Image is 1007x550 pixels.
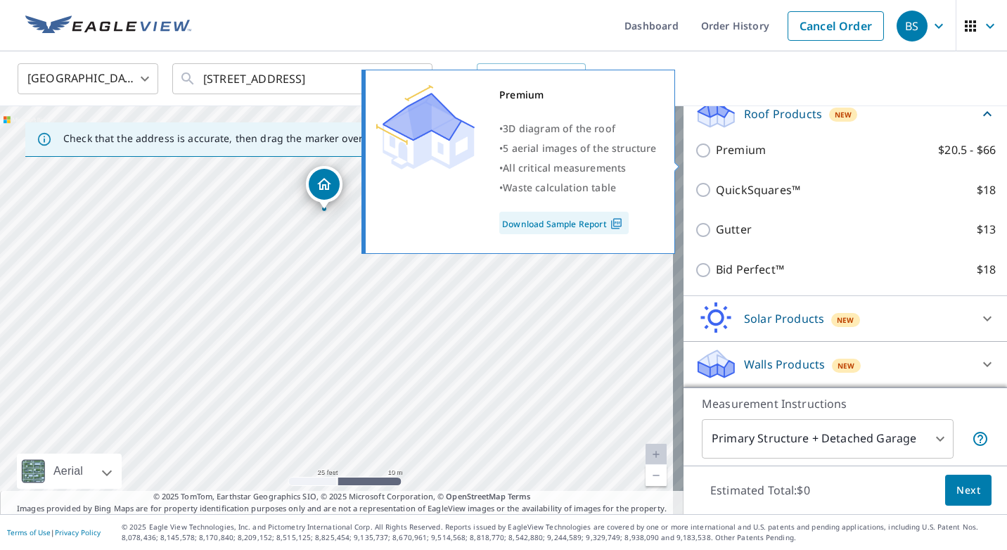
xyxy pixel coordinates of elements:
[695,347,996,381] div: Walls ProductsNew
[508,491,531,501] a: Terms
[938,141,996,159] p: $20.5 - $66
[702,419,954,459] div: Primary Structure + Detached Garage
[7,528,101,537] p: |
[503,181,616,194] span: Waste calculation table
[716,261,784,279] p: Bid Perfect™
[63,132,468,145] p: Check that the address is accurate, then drag the marker over the correct structure.
[503,161,626,174] span: All critical measurements
[499,158,657,178] div: •
[7,527,51,537] a: Terms of Use
[477,63,585,94] a: Upload Blueprint
[646,444,667,465] a: Current Level 20, Zoom In Disabled
[153,491,531,503] span: © 2025 TomTom, Earthstar Geographics SIO, © 2025 Microsoft Corporation, ©
[18,59,158,98] div: [GEOGRAPHIC_DATA]
[788,11,884,41] a: Cancel Order
[972,430,989,447] span: Your report will include the primary structure and a detached garage if one exists.
[744,310,824,327] p: Solar Products
[837,314,854,326] span: New
[499,178,657,198] div: •
[503,141,656,155] span: 5 aerial images of the structure
[716,181,800,199] p: QuickSquares™
[695,302,996,335] div: Solar ProductsNew
[499,139,657,158] div: •
[203,59,404,98] input: Search by address or latitude-longitude
[499,212,629,234] a: Download Sample Report
[977,181,996,199] p: $18
[838,360,855,371] span: New
[956,482,980,499] span: Next
[446,491,505,501] a: OpenStreetMap
[376,85,475,170] img: Premium
[977,261,996,279] p: $18
[607,217,626,230] img: Pdf Icon
[702,395,989,412] p: Measurement Instructions
[945,475,992,506] button: Next
[499,119,657,139] div: •
[49,454,87,489] div: Aerial
[699,475,821,506] p: Estimated Total: $0
[122,522,1000,543] p: © 2025 Eagle View Technologies, Inc. and Pictometry International Corp. All Rights Reserved. Repo...
[503,122,615,135] span: 3D diagram of the roof
[55,527,101,537] a: Privacy Policy
[25,15,191,37] img: EV Logo
[897,11,928,41] div: BS
[716,141,766,159] p: Premium
[646,465,667,486] a: Current Level 20, Zoom Out
[306,166,342,210] div: Dropped pin, building 1, Residential property, 4335 Geneva Hwy Manitou Beach, MI 49253
[499,85,657,105] div: Premium
[17,454,122,489] div: Aerial
[716,221,752,238] p: Gutter
[835,109,852,120] span: New
[977,221,996,238] p: $13
[744,105,822,122] p: Roof Products
[447,63,586,94] div: OR
[695,97,996,130] div: Roof ProductsNew
[744,356,825,373] p: Walls Products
